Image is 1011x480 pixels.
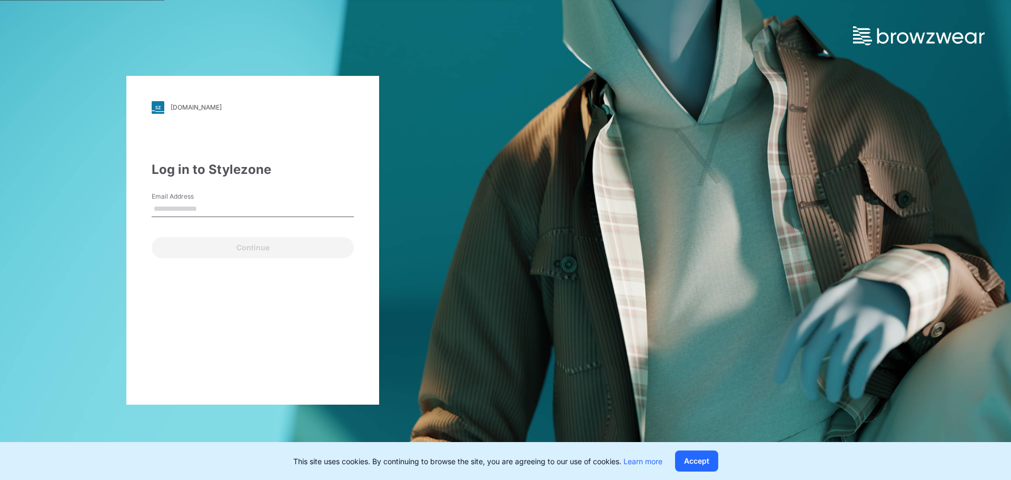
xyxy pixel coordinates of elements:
[623,457,662,466] a: Learn more
[152,192,225,201] label: Email Address
[293,456,662,467] p: This site uses cookies. By continuing to browse the site, you are agreeing to our use of cookies.
[152,101,164,114] img: svg+xml;base64,PHN2ZyB3aWR0aD0iMjgiIGhlaWdodD0iMjgiIHZpZXdCb3g9IjAgMCAyOCAyOCIgZmlsbD0ibm9uZSIgeG...
[152,101,354,114] a: [DOMAIN_NAME]
[171,103,222,111] div: [DOMAIN_NAME]
[853,26,985,45] img: browzwear-logo.73288ffb.svg
[675,450,718,472] button: Accept
[152,160,354,179] div: Log in to Stylezone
